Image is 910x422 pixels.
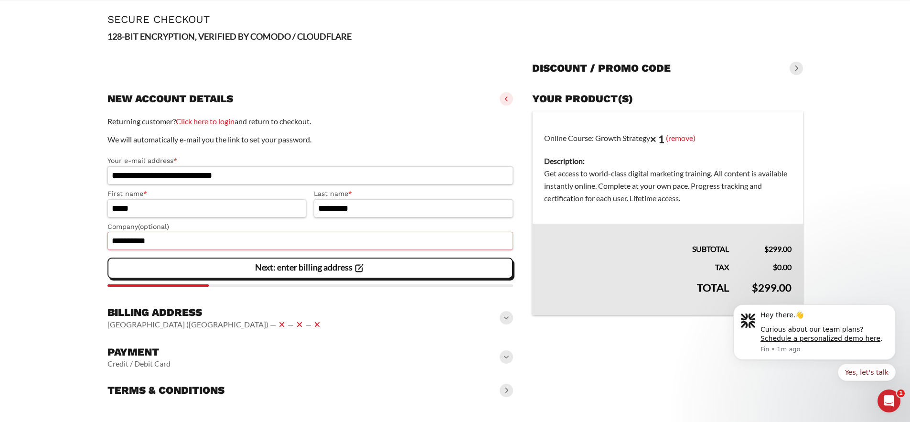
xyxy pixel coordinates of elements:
p: Returning customer? and return to checkout. [107,115,514,128]
h3: Discount / promo code [532,62,671,75]
bdi: 0.00 [773,262,792,271]
h1: Secure Checkout [107,13,803,25]
a: (remove) [666,133,696,142]
p: We will automatically e-mail you the link to set your password. [107,133,514,146]
span: $ [752,281,758,294]
th: Subtotal [533,224,740,255]
th: Total [533,273,740,315]
dt: Description: [544,155,791,167]
dd: Get access to world-class digital marketing training. All content is available instantly online. ... [544,167,791,205]
label: Last name [314,188,513,199]
h3: Billing address [107,306,323,319]
bdi: 299.00 [752,281,792,294]
iframe: Intercom live chat [878,390,900,412]
vaadin-horizontal-layout: Credit / Debit Card [107,359,171,368]
vaadin-horizontal-layout: [GEOGRAPHIC_DATA] ([GEOGRAPHIC_DATA]) — — — [107,319,323,330]
label: Company [107,221,514,232]
h3: Payment [107,346,171,359]
td: Online Course: Growth Strategy [533,111,803,224]
th: Tax [533,255,740,273]
span: $ [764,244,769,253]
h3: Terms & conditions [107,384,225,397]
a: Click here to login [176,117,235,126]
bdi: 299.00 [764,244,792,253]
span: $ [773,262,777,271]
h3: New account details [107,92,233,106]
iframe: Intercom notifications message [719,292,910,417]
vaadin-button: Next: enter billing address [107,258,514,279]
span: (optional) [138,223,169,230]
strong: 128-BIT ENCRYPTION, VERIFIED BY COMODO / CLOUDFLARE [107,31,352,42]
span: 1 [897,390,905,397]
label: Your e-mail address [107,155,514,166]
strong: × 1 [650,132,664,145]
label: First name [107,188,307,199]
